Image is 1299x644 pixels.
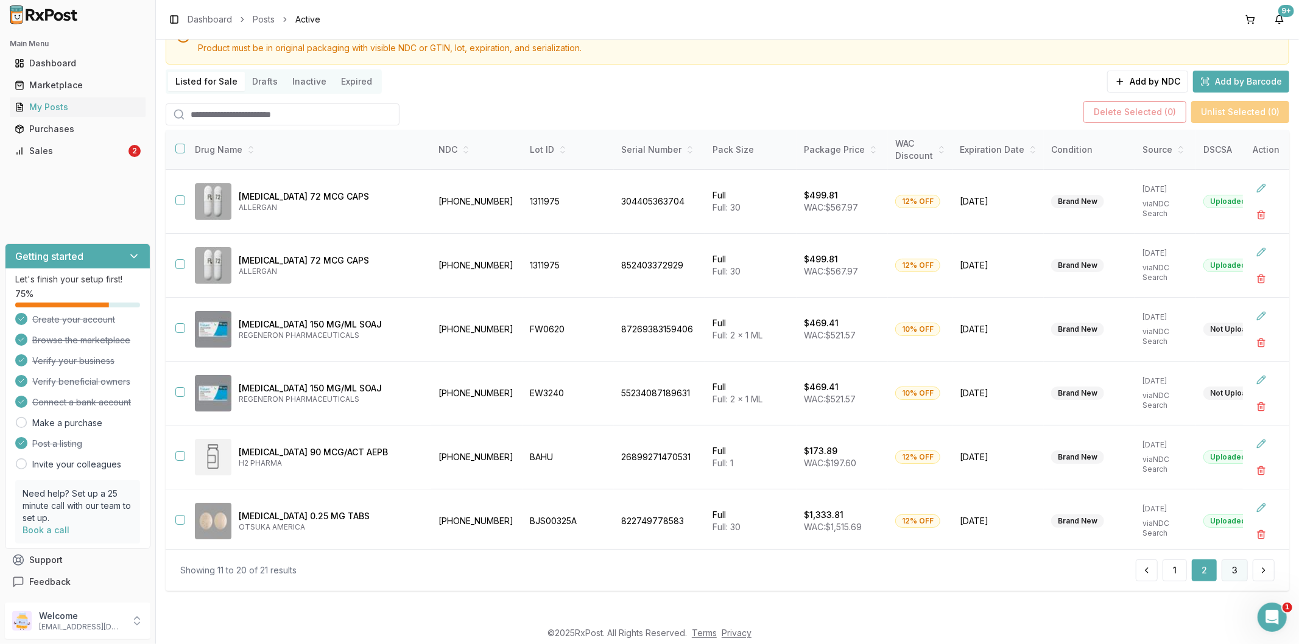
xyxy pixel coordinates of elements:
[804,509,843,521] p: $1,333.81
[1142,248,1189,258] p: [DATE]
[705,170,797,234] td: Full
[523,298,614,362] td: FW0620
[614,489,705,553] td: 822749778583
[960,515,1037,527] span: [DATE]
[10,39,146,49] h2: Main Menu
[614,234,705,298] td: 852403372929
[804,381,839,393] p: $469.41
[1203,514,1280,528] div: Uploaded [DATE]
[1196,130,1287,170] th: DSCSA
[705,362,797,425] td: Full
[15,145,126,157] div: Sales
[895,387,940,400] div: 10% OFF
[239,254,421,267] p: [MEDICAL_DATA] 72 MCG CAPS
[32,355,114,367] span: Verify your business
[5,97,150,117] button: My Posts
[804,253,838,265] p: $499.81
[188,13,320,26] nav: breadcrumb
[1163,559,1187,581] button: 1
[23,525,69,535] a: Book a call
[15,101,141,113] div: My Posts
[239,203,421,212] p: ALLERGAN
[1222,559,1248,581] button: 3
[1142,455,1189,474] p: via NDC Search
[1250,433,1272,455] button: Edit
[195,144,421,156] div: Drug Name
[5,549,150,571] button: Support
[1203,450,1280,464] div: Uploaded [DATE]
[1250,268,1272,290] button: Delete
[1142,263,1189,282] p: via NDC Search
[168,72,245,91] button: Listed for Sale
[960,451,1037,463] span: [DATE]
[15,288,33,300] span: 75 %
[5,119,150,139] button: Purchases
[1142,327,1189,346] p: via NDC Search
[530,144,607,156] div: Lot ID
[239,510,421,522] p: [MEDICAL_DATA] 0.25 MG TABS
[15,249,83,264] h3: Getting started
[523,362,614,425] td: EW3240
[523,425,614,489] td: BAHU
[23,488,133,524] p: Need help? Set up a 25 minute call with our team to set up.
[5,141,150,161] button: Sales2
[431,234,523,298] td: [PHONE_NUMBER]
[1142,144,1189,156] div: Source
[1051,323,1104,336] div: Brand New
[692,628,717,638] a: Terms
[1203,195,1280,208] div: Uploaded [DATE]
[713,266,741,276] span: Full: 30
[705,130,797,170] th: Pack Size
[1142,376,1189,386] p: [DATE]
[180,564,297,576] div: Showing 11 to 20 of 21 results
[431,170,523,234] td: [PHONE_NUMBER]
[1107,71,1188,93] button: Add by NDC
[705,298,797,362] td: Full
[32,376,130,388] span: Verify beneficial owners
[195,311,231,348] img: Praluent 150 MG/ML SOAJ
[32,396,131,408] span: Connect a bank account
[438,144,515,156] div: NDC
[32,417,102,429] a: Make a purchase
[1250,497,1272,519] button: Edit
[1250,523,1272,545] button: Delete
[1193,71,1289,93] button: Add by Barcode
[1203,323,1267,336] div: Not Uploaded
[523,489,614,553] td: BJS00325A
[1142,184,1189,194] p: [DATE]
[1142,391,1189,410] p: via NDC Search
[960,259,1037,271] span: [DATE]
[1051,387,1104,400] div: Brand New
[1270,10,1289,29] button: 9+
[431,298,523,362] td: [PHONE_NUMBER]
[1142,519,1189,538] p: via NDC Search
[239,394,421,404] p: REGENERON PHARMACEUTICALS
[523,234,614,298] td: 1311975
[1250,460,1272,481] button: Delete
[431,489,523,553] td: [PHONE_NUMBER]
[804,458,856,468] span: WAC: $197.60
[5,5,83,24] img: RxPost Logo
[239,331,421,340] p: REGENERON PHARMACEUTICALS
[1044,130,1135,170] th: Condition
[1250,241,1272,263] button: Edit
[722,628,752,638] a: Privacy
[195,439,231,475] img: Pulmicort Flexhaler 90 MCG/ACT AEPB
[895,450,940,464] div: 12% OFF
[32,458,121,471] a: Invite your colleagues
[1051,195,1104,208] div: Brand New
[713,394,762,404] span: Full: 2 x 1 ML
[1051,514,1104,528] div: Brand New
[195,183,231,220] img: Linzess 72 MCG CAPS
[1192,559,1217,581] button: 2
[804,317,839,329] p: $469.41
[39,610,124,622] p: Welcome
[188,13,232,26] a: Dashboard
[245,72,285,91] button: Drafts
[614,298,705,362] td: 87269383159406
[804,202,858,212] span: WAC: $567.97
[10,96,146,118] a: My Posts
[614,362,705,425] td: 55234087189631
[239,522,421,532] p: OTSUKA AMERICA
